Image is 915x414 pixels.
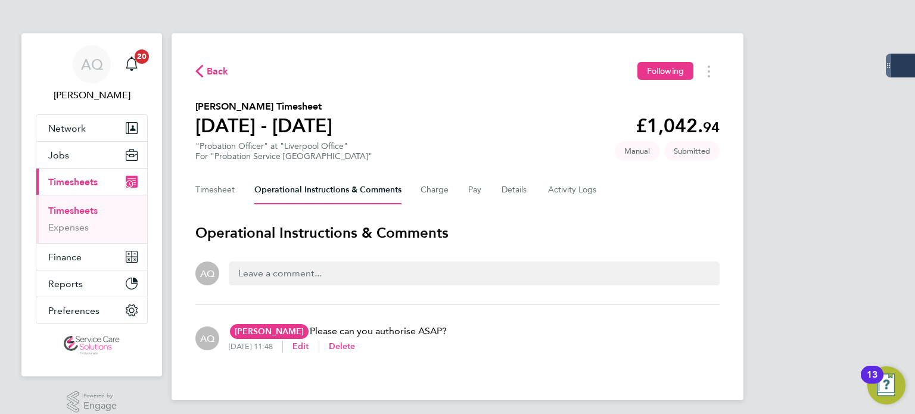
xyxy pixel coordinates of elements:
[48,251,82,263] span: Finance
[207,64,229,79] span: Back
[36,244,147,270] button: Finance
[615,141,659,161] span: This timesheet was manually created.
[698,62,720,80] button: Timesheets Menu
[195,64,229,79] button: Back
[81,57,103,72] span: AQ
[502,176,529,204] button: Details
[36,88,148,102] span: Andrew Quinney
[200,332,214,345] span: AQ
[83,401,117,411] span: Engage
[195,141,372,161] div: "Probation Officer" at "Liverpool Office"
[195,262,219,285] div: Andrew Quinney
[195,114,332,138] h1: [DATE] - [DATE]
[195,99,332,114] h2: [PERSON_NAME] Timesheet
[48,123,86,134] span: Network
[229,324,447,338] p: Please can you authorise ASAP?
[195,223,720,242] h3: Operational Instructions & Comments
[64,336,120,355] img: servicecare-logo-retina.png
[48,278,83,290] span: Reports
[83,391,117,401] span: Powered by
[36,115,147,141] button: Network
[195,176,235,204] button: Timesheet
[329,341,356,353] button: Delete
[647,66,684,76] span: Following
[36,195,147,243] div: Timesheets
[468,176,483,204] button: Pay
[329,341,356,351] span: Delete
[36,297,147,323] button: Preferences
[48,150,69,161] span: Jobs
[36,142,147,168] button: Jobs
[48,176,98,188] span: Timesheets
[120,45,144,83] a: 20
[867,375,877,390] div: 13
[200,267,214,280] span: AQ
[230,324,309,339] span: [PERSON_NAME]
[48,305,99,316] span: Preferences
[292,341,309,353] button: Edit
[548,176,598,204] button: Activity Logs
[36,336,148,355] a: Go to home page
[254,176,402,204] button: Operational Instructions & Comments
[36,45,148,102] a: AQ[PERSON_NAME]
[292,341,309,351] span: Edit
[36,169,147,195] button: Timesheets
[637,62,693,80] button: Following
[48,222,89,233] a: Expenses
[867,366,905,404] button: Open Resource Center, 13 new notifications
[36,270,147,297] button: Reports
[67,391,117,413] a: Powered byEngage
[703,119,720,136] span: 94
[48,205,98,216] a: Timesheets
[421,176,449,204] button: Charge
[195,151,372,161] div: For "Probation Service [GEOGRAPHIC_DATA]"
[229,342,282,351] div: [DATE] 11:48
[664,141,720,161] span: This timesheet is Submitted.
[195,326,219,350] div: Andrew Quinney
[636,114,720,137] app-decimal: £1,042.
[135,49,149,64] span: 20
[21,33,162,376] nav: Main navigation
